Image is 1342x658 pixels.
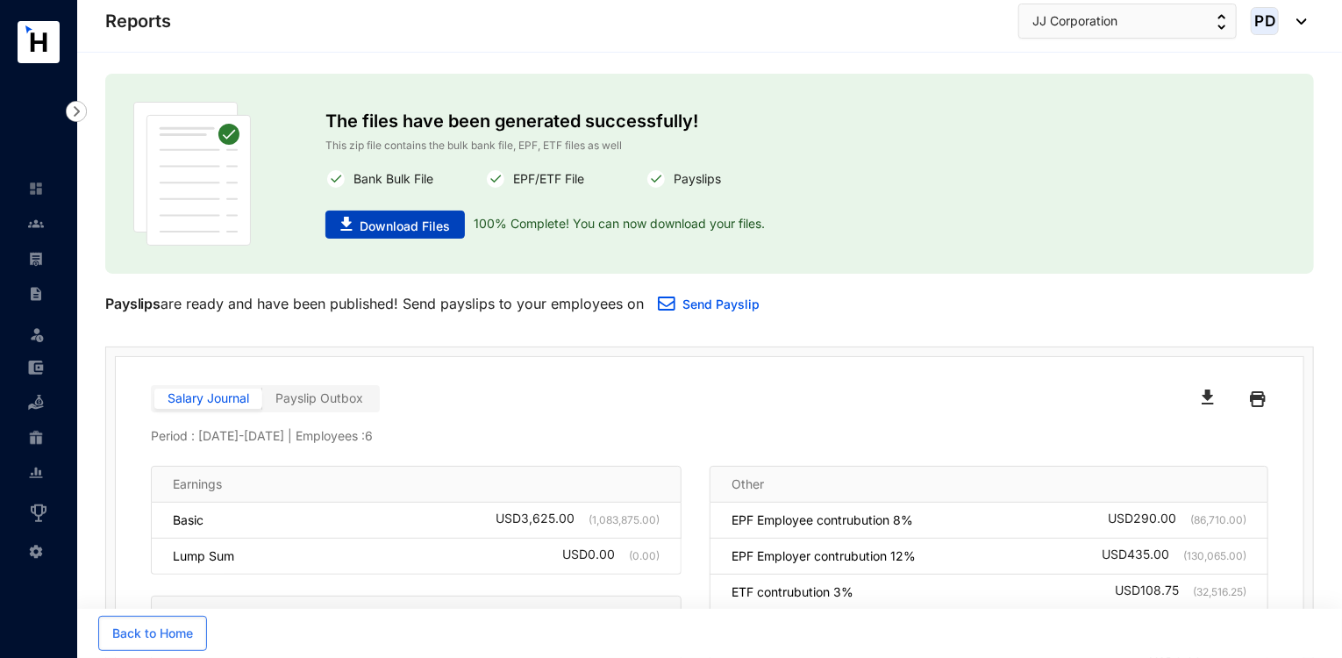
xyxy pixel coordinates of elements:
[14,385,56,420] li: Loan
[14,455,56,490] li: Reports
[105,293,644,314] p: are ready and have been published! Send payslips to your employees on
[14,350,56,385] li: Expenses
[66,101,87,122] img: nav-icon-right.af6afadce00d159da59955279c43614e.svg
[112,625,193,642] span: Back to Home
[173,547,234,565] p: Lump Sum
[28,544,44,560] img: settings-unselected.1febfda315e6e19643a1.svg
[105,293,161,314] p: Payslips
[1250,385,1266,413] img: black-printer.ae25802fba4fa849f9fa1ebd19a7ed0d.svg
[1176,511,1246,529] p: (86,710.00)
[28,360,44,375] img: expense-unselected.2edcf0507c847f3e9e96.svg
[1032,11,1117,31] span: JJ Corporation
[732,547,916,565] p: EPF Employer contrubution 12%
[646,168,667,190] img: white-round-correct.82fe2cc7c780f4a5f5076f0407303cee.svg
[105,9,171,33] p: Reports
[1217,14,1226,30] img: up-down-arrow.74152d26bf9780fbf563ca9c90304185.svg
[28,286,44,302] img: contract-unselected.99e2b2107c0a7dd48938.svg
[1102,547,1246,565] div: USD 435.00
[173,476,222,493] p: Earnings
[465,211,765,239] p: 100% Complete! You can now download your files.
[28,325,46,343] img: leave-unselected.2934df6273408c3f84d9.svg
[1288,18,1307,25] img: dropdown-black.8e83cc76930a90b1a4fdb6d089b7bf3a.svg
[14,241,56,276] li: Payroll
[346,168,433,190] p: Bank Bulk File
[14,171,56,206] li: Home
[173,605,238,623] p: Deductions
[28,503,49,524] img: award_outlined.f30b2bda3bf6ea1bf3dd.svg
[485,168,506,190] img: white-round-correct.82fe2cc7c780f4a5f5076f0407303cee.svg
[644,288,774,323] button: Send Payslip
[325,168,346,190] img: white-round-correct.82fe2cc7c780f4a5f5076f0407303cee.svg
[133,102,251,246] img: publish-paper.61dc310b45d86ac63453e08fbc6f32f2.svg
[28,216,44,232] img: people-unselected.118708e94b43a90eceab.svg
[360,218,450,235] span: Download Files
[496,511,660,529] div: USD 3,625.00
[562,547,660,565] div: USD 0.00
[506,168,584,190] p: EPF/ETF File
[575,511,660,529] p: (1,083,875.00)
[1115,583,1246,601] div: USD 108.75
[732,583,853,601] p: ETF contrubution 3%
[28,430,44,446] img: gratuity-unselected.a8c340787eea3cf492d7.svg
[1202,390,1214,404] img: black-download.65125d1489207c3b344388237fee996b.svg
[98,616,207,651] button: Back to Home
[28,181,44,197] img: home-unselected.a29eae3204392db15eaf.svg
[14,420,56,455] li: Gratuity
[325,137,1094,154] p: This zip file contains the bulk bank file, EPF, ETF files as well
[667,168,721,190] p: Payslips
[615,547,660,565] p: (0.00)
[151,427,1268,445] p: Period : [DATE] - [DATE] | Employees : 6
[1254,13,1275,28] span: PD
[173,511,203,529] p: Basic
[28,395,44,411] img: loan-unselected.d74d20a04637f2d15ab5.svg
[1169,547,1246,565] p: (130,065.00)
[325,211,465,239] button: Download Files
[14,276,56,311] li: Contracts
[28,251,44,267] img: payroll-unselected.b590312f920e76f0c668.svg
[732,511,913,529] p: EPF Employee contrubution 8%
[732,476,764,493] p: Other
[14,206,56,241] li: Contacts
[168,390,249,405] span: Salary Journal
[658,297,675,311] img: email.a35e10f87340586329067f518280dd4d.svg
[325,102,1094,137] p: The files have been generated successfully!
[275,390,363,405] span: Payslip Outbox
[1018,4,1237,39] button: JJ Corporation
[682,297,760,311] a: Send Payslip
[1179,583,1246,601] p: (32,516.25)
[1108,511,1246,529] div: USD 290.00
[28,465,44,481] img: report-unselected.e6a6b4230fc7da01f883.svg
